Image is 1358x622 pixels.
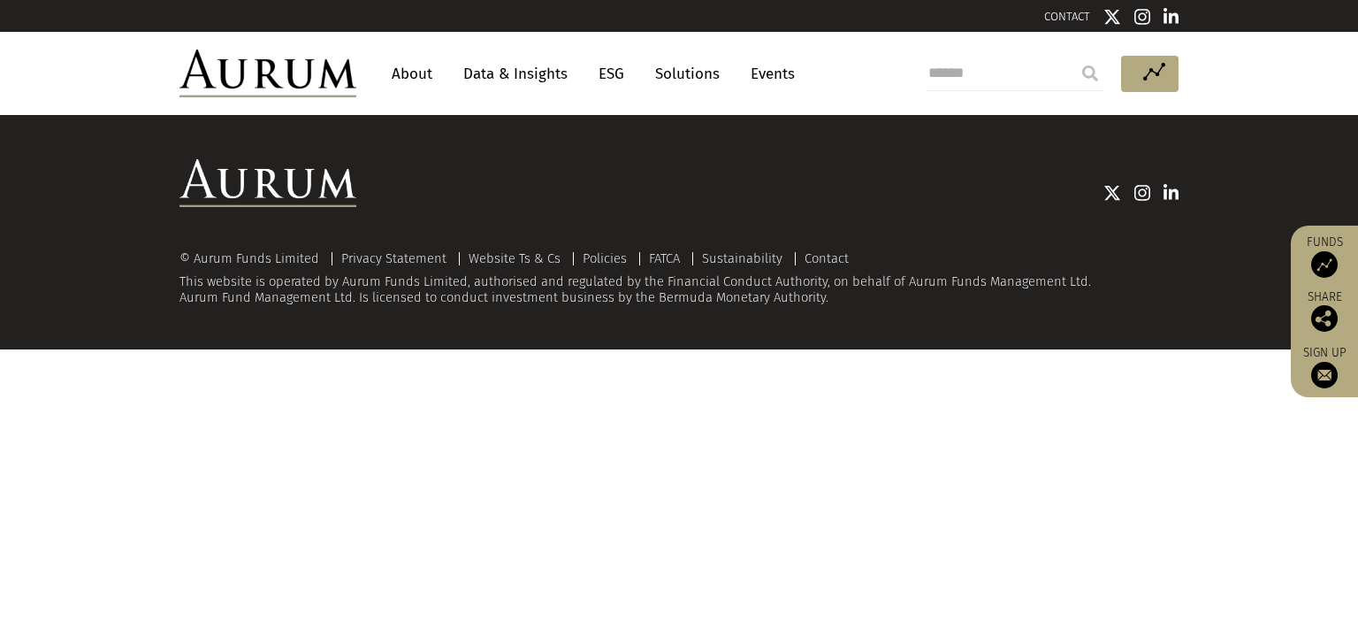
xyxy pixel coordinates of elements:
[1300,345,1349,388] a: Sign up
[1163,184,1179,202] img: Linkedin icon
[469,250,561,266] a: Website Ts & Cs
[1300,234,1349,278] a: Funds
[805,250,849,266] a: Contact
[649,250,680,266] a: FATCA
[1311,251,1338,278] img: Access Funds
[1311,305,1338,332] img: Share this post
[179,50,356,97] img: Aurum
[179,252,328,265] div: © Aurum Funds Limited
[179,159,356,207] img: Aurum Logo
[1163,8,1179,26] img: Linkedin icon
[454,58,576,90] a: Data & Insights
[646,58,729,90] a: Solutions
[702,250,782,266] a: Sustainability
[590,58,633,90] a: ESG
[1300,291,1349,332] div: Share
[1134,184,1150,202] img: Instagram icon
[341,250,446,266] a: Privacy Statement
[383,58,441,90] a: About
[1044,10,1090,23] a: CONTACT
[1103,184,1121,202] img: Twitter icon
[1072,56,1108,91] input: Submit
[1134,8,1150,26] img: Instagram icon
[1103,8,1121,26] img: Twitter icon
[742,58,795,90] a: Events
[179,251,1179,305] div: This website is operated by Aurum Funds Limited, authorised and regulated by the Financial Conduc...
[583,250,627,266] a: Policies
